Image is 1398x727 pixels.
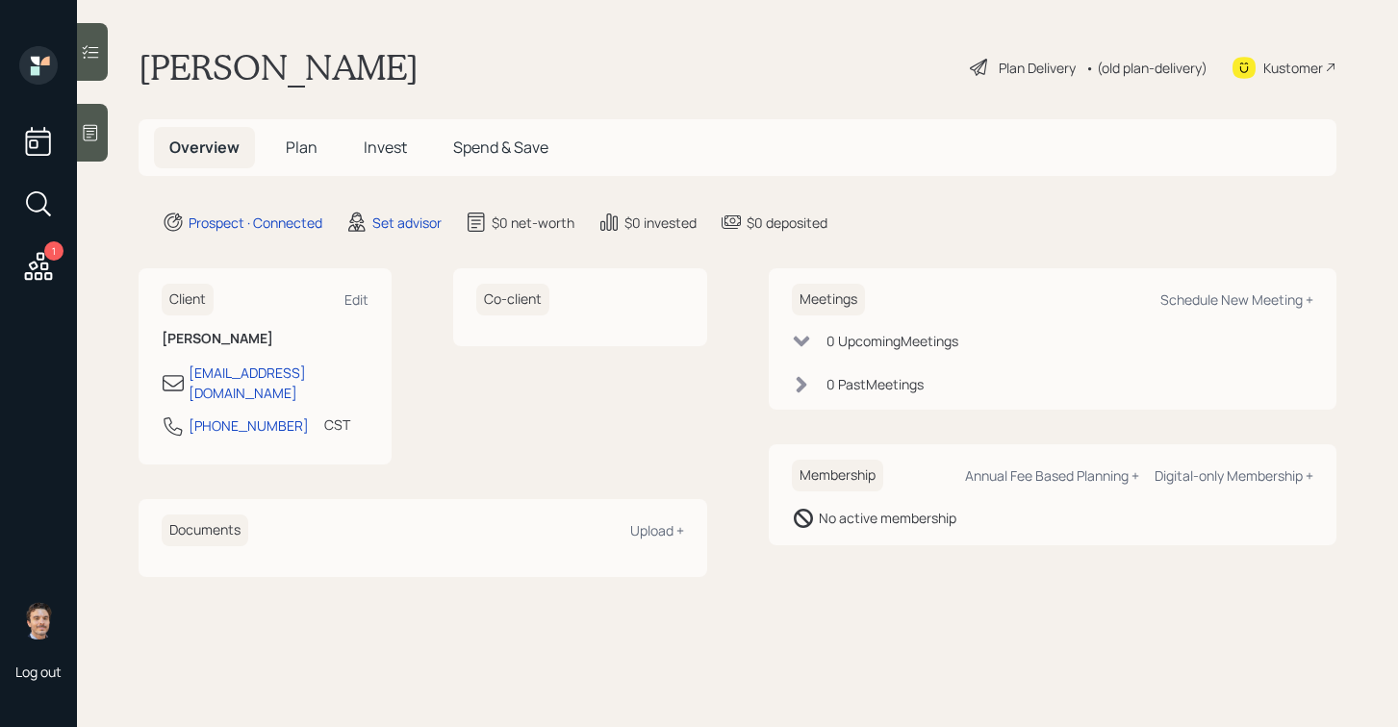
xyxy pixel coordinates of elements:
div: Prospect · Connected [189,213,322,233]
span: Spend & Save [453,137,548,158]
h6: Co-client [476,284,549,315]
div: 0 Upcoming Meeting s [826,331,958,351]
div: CST [324,414,350,435]
div: Annual Fee Based Planning + [965,466,1139,485]
div: Schedule New Meeting + [1160,290,1313,309]
div: Edit [344,290,369,309]
div: $0 deposited [747,213,827,233]
div: [PHONE_NUMBER] [189,415,309,436]
h6: Client [162,284,214,315]
div: $0 invested [624,213,697,233]
img: robby-grisanti-headshot.png [19,601,58,639]
div: Kustomer [1263,58,1323,78]
div: Digital-only Membership + [1155,466,1313,485]
div: 0 Past Meeting s [826,374,924,394]
div: Plan Delivery [999,58,1076,78]
h6: [PERSON_NAME] [162,331,369,347]
h6: Meetings [792,284,865,315]
h1: [PERSON_NAME] [139,46,419,88]
div: 1 [44,241,64,261]
div: • (old plan-delivery) [1085,58,1207,78]
div: Upload + [630,521,684,539]
div: No active membership [819,508,956,528]
h6: Membership [792,460,883,491]
span: Overview [169,137,240,158]
span: Invest [364,137,407,158]
div: $0 net-worth [492,213,574,233]
span: Plan [286,137,318,158]
div: [EMAIL_ADDRESS][DOMAIN_NAME] [189,363,369,403]
div: Log out [15,663,62,681]
div: Set advisor [372,213,442,233]
h6: Documents [162,514,248,546]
